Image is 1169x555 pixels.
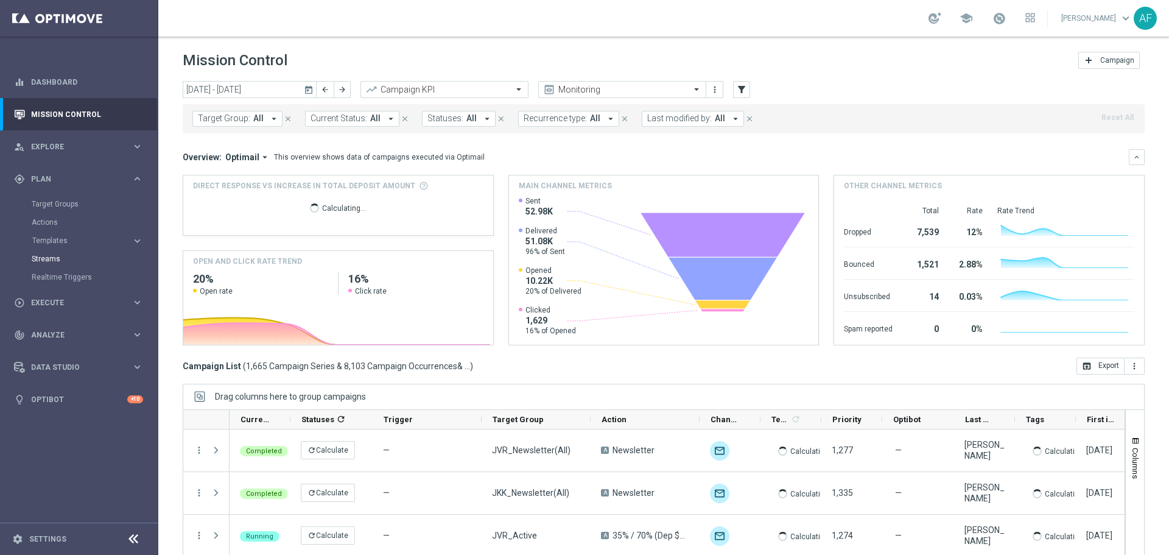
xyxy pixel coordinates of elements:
[710,85,720,94] i: more_vert
[13,142,144,152] button: person_search Explore keyboard_arrow_right
[525,206,553,217] span: 52.98K
[384,415,413,424] span: Trigger
[832,445,853,455] span: 1,277
[733,81,750,98] button: filter_alt
[964,439,1005,461] div: Judith Ratau
[647,113,712,124] span: Last modified by:
[200,286,233,296] span: Open rate
[304,84,315,95] i: today
[243,361,246,372] span: (
[14,174,25,185] i: gps_fixed
[13,110,144,119] button: Mission Control
[14,330,132,341] div: Analyze
[525,326,576,336] span: 16% of Opened
[13,395,144,405] button: lightbulb Optibot +10
[613,487,655,498] span: Newsletter
[127,395,143,403] div: +10
[132,361,143,373] i: keyboard_arrow_right
[194,445,205,456] button: more_vert
[790,445,834,456] p: Calculating...
[771,415,789,424] span: Templates
[14,141,132,152] div: Explore
[832,488,853,498] span: 1,335
[790,530,834,542] p: Calculating...
[1129,361,1139,371] i: more_vert
[14,383,143,415] div: Optibot
[13,298,144,308] button: play_circle_outline Execute keyboard_arrow_right
[744,112,755,125] button: close
[736,84,747,95] i: filter_alt
[497,115,505,123] i: close
[14,297,132,308] div: Execute
[525,236,565,247] span: 51.08K
[198,113,250,124] span: Target Group:
[132,173,143,185] i: keyboard_arrow_right
[32,213,157,232] div: Actions
[307,446,316,454] i: refresh
[893,415,921,424] span: Optibot
[31,331,132,339] span: Analyze
[31,66,143,98] a: Dashboard
[13,77,144,87] button: equalizer Dashboard
[194,530,205,541] button: more_vert
[964,482,1005,504] div: Judith Ratau
[370,113,381,124] span: All
[13,174,144,184] div: gps_fixed Plan keyboard_arrow_right
[710,484,729,503] img: Optimail
[321,85,329,94] i: arrow_back
[524,113,587,124] span: Recurrence type:
[215,392,366,401] div: Row Groups
[301,526,355,545] button: refreshCalculate
[715,113,725,124] span: All
[183,81,317,98] input: Select date range
[193,256,302,267] h4: OPEN AND CLICK RATE TREND
[1131,448,1140,479] span: Columns
[259,152,270,163] i: arrow_drop_down
[844,318,893,338] div: Spam reported
[334,412,346,426] span: Calculate column
[1132,153,1141,161] i: keyboard_arrow_down
[317,81,334,98] button: arrow_back
[183,152,222,163] h3: Overview:
[222,152,274,163] button: Optimail arrow_drop_down
[1045,445,1089,456] p: Calculating...
[953,206,983,216] div: Rate
[907,286,939,305] div: 14
[519,180,612,191] h4: Main channel metrics
[31,299,132,306] span: Execute
[1045,487,1089,499] p: Calculating...
[1076,361,1145,370] multiple-options-button: Export to CSV
[399,112,410,125] button: close
[525,266,581,275] span: Opened
[194,487,205,498] button: more_vert
[953,286,983,305] div: 0.03%
[334,81,351,98] button: arrow_forward
[193,272,328,286] h2: 20%
[13,362,144,372] div: Data Studio keyboard_arrow_right
[518,111,619,127] button: Recurrence type: All arrow_drop_down
[283,112,293,125] button: close
[14,174,132,185] div: Plan
[907,253,939,273] div: 1,521
[14,77,25,88] i: equalizer
[383,445,390,455] span: —
[338,85,346,94] i: arrow_forward
[401,115,409,123] i: close
[14,66,143,98] div: Dashboard
[590,113,600,124] span: All
[791,414,801,424] i: refresh
[307,531,316,540] i: refresh
[907,206,939,216] div: Total
[348,272,483,286] h2: 16%
[525,275,581,286] span: 10.22K
[613,445,655,456] span: Newsletter
[246,532,273,540] span: Running
[710,526,729,546] div: Optimail
[32,236,144,246] div: Templates keyboard_arrow_right
[14,297,25,308] i: play_circle_outline
[470,361,473,372] span: )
